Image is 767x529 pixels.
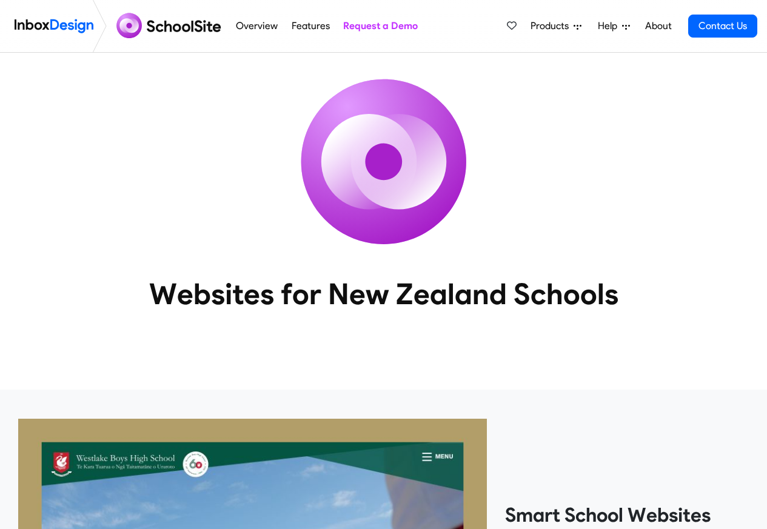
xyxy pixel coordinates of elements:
[112,12,229,41] img: schoolsite logo
[593,14,635,38] a: Help
[531,19,574,33] span: Products
[275,53,493,271] img: icon_schoolsite.svg
[598,19,622,33] span: Help
[505,503,749,527] heading: Smart School Websites
[233,14,281,38] a: Overview
[641,14,675,38] a: About
[96,276,672,312] heading: Websites for New Zealand Schools
[288,14,333,38] a: Features
[340,14,421,38] a: Request a Demo
[688,15,757,38] a: Contact Us
[526,14,586,38] a: Products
